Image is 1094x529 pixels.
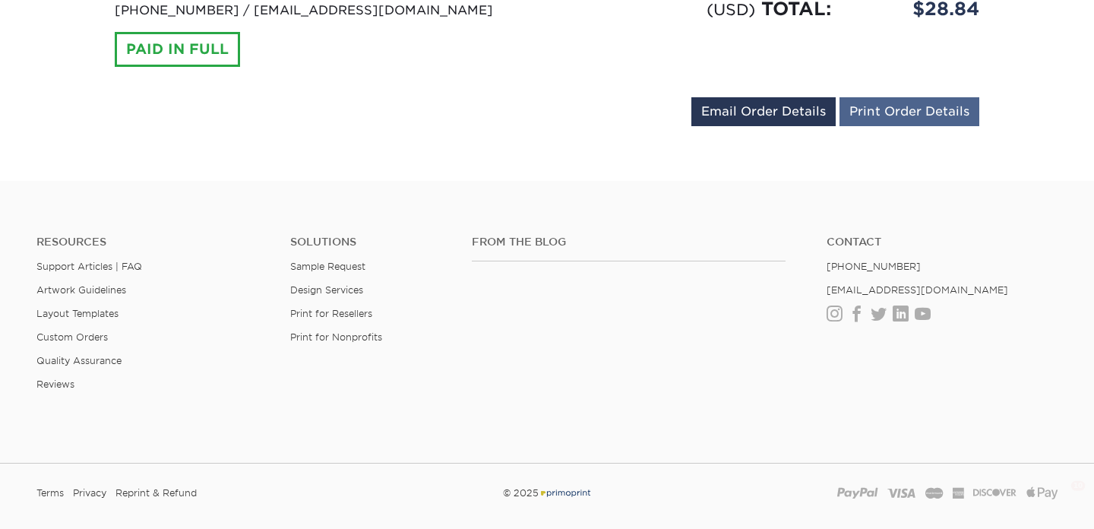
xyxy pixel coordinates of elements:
[36,379,74,390] a: Reviews
[691,97,836,126] a: Email Order Details
[827,236,1058,249] a: Contact
[36,236,267,249] h4: Resources
[1042,477,1079,514] iframe: Intercom live chat
[290,331,382,343] a: Print for Nonprofits
[1073,477,1091,489] span: 10
[36,284,126,296] a: Artwork Guidelines
[539,487,592,499] img: Primoprint
[36,355,122,366] a: Quality Assurance
[115,2,536,20] p: [PHONE_NUMBER] / [EMAIL_ADDRESS][DOMAIN_NAME]
[373,482,721,505] div: © 2025
[36,331,108,343] a: Custom Orders
[290,261,365,272] a: Sample Request
[4,483,129,524] iframe: Google Customer Reviews
[115,32,240,67] div: PAID IN FULL
[472,236,786,249] h4: From the Blog
[290,284,363,296] a: Design Services
[36,308,119,319] a: Layout Templates
[36,482,64,505] a: Terms
[827,284,1008,296] a: [EMAIL_ADDRESS][DOMAIN_NAME]
[115,482,197,505] a: Reprint & Refund
[36,261,142,272] a: Support Articles | FAQ
[839,97,979,126] a: Print Order Details
[73,482,106,505] a: Privacy
[827,261,921,272] a: [PHONE_NUMBER]
[290,308,372,319] a: Print for Resellers
[290,236,449,249] h4: Solutions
